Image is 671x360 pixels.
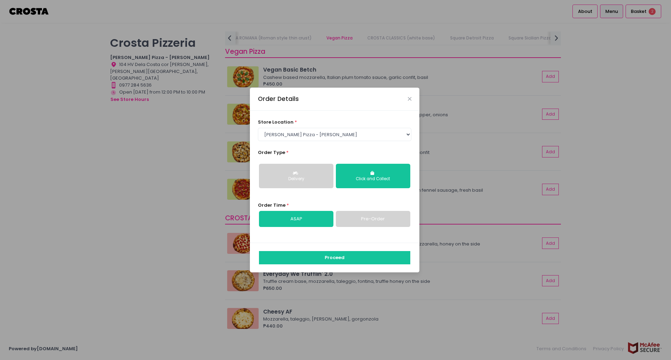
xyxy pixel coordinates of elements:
[264,176,329,182] div: Delivery
[259,211,333,227] a: ASAP
[408,97,411,101] button: Close
[258,119,294,125] span: store location
[341,176,405,182] div: Click and Collect
[258,202,286,208] span: Order Time
[336,211,410,227] a: Pre-Order
[258,149,285,156] span: Order Type
[258,94,299,103] div: Order Details
[259,251,410,264] button: Proceed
